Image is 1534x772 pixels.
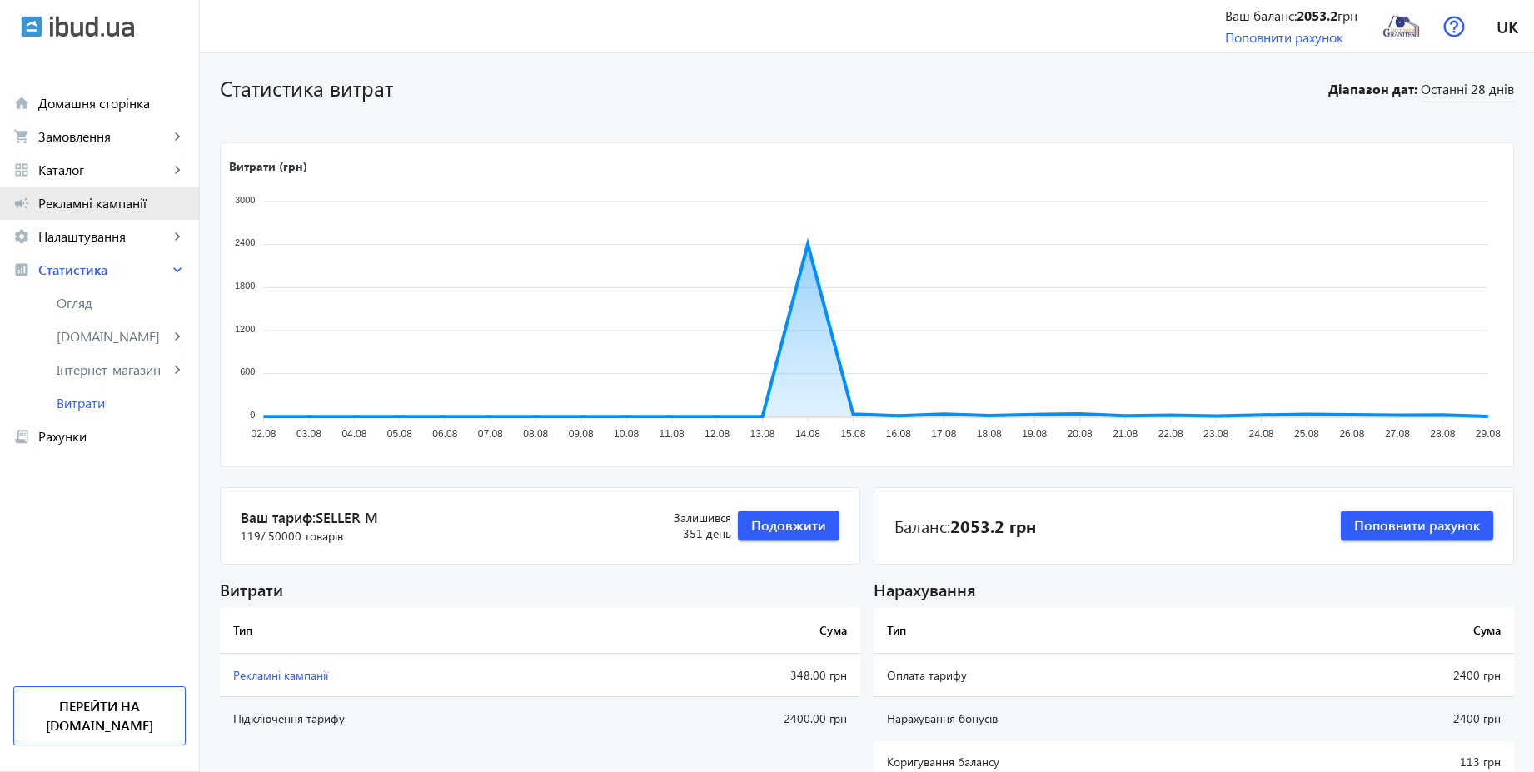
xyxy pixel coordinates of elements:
span: / 50000 товарів [261,528,343,544]
button: Поповнити рахунок [1341,511,1493,540]
td: Підключення тарифу [220,697,608,740]
tspan: 20.08 [1068,429,1093,441]
td: 348.00 грн [608,654,860,697]
td: 2400.00 грн [608,697,860,740]
th: Тип [874,607,1292,654]
tspan: 19.08 [1022,429,1047,441]
mat-icon: analytics [13,261,30,278]
tspan: 05.08 [387,429,412,441]
mat-icon: grid_view [13,162,30,178]
span: Поповнити рахунок [1354,516,1480,535]
img: ibud_text.svg [50,16,134,37]
b: 2053.2 грн [950,514,1036,537]
mat-icon: home [13,95,30,112]
span: Рекламні кампанії [38,195,186,212]
tspan: 16.08 [886,429,911,441]
div: Витрати [220,578,860,600]
tspan: 06.08 [432,429,457,441]
img: ibud.svg [21,16,42,37]
b: 2053.2 [1297,7,1337,24]
tspan: 25.08 [1294,429,1319,441]
span: Залишився [625,510,731,526]
span: uk [1497,16,1518,37]
img: 2922864917e8fa114e8318916169156-54970c1fb5.png [1382,7,1420,45]
mat-icon: keyboard_arrow_right [169,328,186,345]
tspan: 23.08 [1203,429,1228,441]
th: Сума [608,607,860,654]
span: Seller M [316,508,378,526]
div: 351 день [625,510,731,542]
tspan: 27.08 [1385,429,1410,441]
tspan: 26.08 [1339,429,1364,441]
mat-icon: campaign [13,195,30,212]
tspan: 3000 [235,195,255,205]
span: Рекламні кампанії [233,667,328,683]
tspan: 22.08 [1158,429,1183,441]
tspan: 03.08 [296,429,321,441]
span: Каталог [38,162,169,178]
span: 119 [241,528,343,545]
span: Рахунки [38,428,186,445]
td: Нарахування бонусів [874,697,1292,740]
td: 2400 грн [1292,697,1514,740]
tspan: 1200 [235,324,255,334]
tspan: 07.08 [478,429,503,441]
tspan: 11.08 [660,429,685,441]
tspan: 18.08 [977,429,1002,441]
th: Сума [1292,607,1514,654]
span: Статистика [38,261,169,278]
span: Витрати [57,395,186,411]
mat-icon: keyboard_arrow_right [169,128,186,145]
mat-icon: settings [13,228,30,245]
tspan: 2400 [235,238,255,248]
tspan: 28.08 [1430,429,1455,441]
div: Баланс: [894,514,1036,537]
tspan: 09.08 [569,429,594,441]
button: Подовжити [738,511,839,540]
tspan: 24.08 [1249,429,1274,441]
tspan: 08.08 [523,429,548,441]
span: Інтернет-магазин [57,361,169,378]
div: Ваш баланс: грн [1225,7,1357,25]
mat-icon: keyboard_arrow_right [169,261,186,278]
tspan: 1800 [235,281,255,291]
img: help.svg [1443,16,1465,37]
mat-icon: receipt_long [13,428,30,445]
mat-icon: keyboard_arrow_right [169,162,186,178]
span: Огляд [57,295,186,311]
a: Перейти на [DOMAIN_NAME] [13,686,186,745]
span: Домашня сторінка [38,95,186,112]
tspan: 21.08 [1113,429,1138,441]
tspan: 0 [250,410,255,420]
tspan: 10.08 [614,429,639,441]
tspan: 02.08 [251,429,276,441]
span: Замовлення [38,128,169,145]
span: [DOMAIN_NAME] [57,328,169,345]
span: Ваш тариф: [241,508,625,528]
td: 2400 грн [1292,654,1514,697]
mat-icon: keyboard_arrow_right [169,361,186,378]
text: Витрати (грн) [229,158,307,174]
tspan: 600 [240,367,255,377]
mat-icon: keyboard_arrow_right [169,228,186,245]
tspan: 17.08 [931,429,956,441]
mat-icon: shopping_cart [13,128,30,145]
td: Оплата тарифу [874,654,1292,697]
tspan: 15.08 [840,429,865,441]
span: Подовжити [751,516,826,535]
h1: Статистика витрат [220,73,1319,102]
span: Налаштування [38,228,169,245]
span: Останні 28 днів [1421,80,1514,102]
b: Діапазон дат: [1326,80,1417,98]
a: Поповнити рахунок [1225,28,1343,46]
tspan: 04.08 [341,429,366,441]
th: Тип [220,607,608,654]
tspan: 12.08 [705,429,730,441]
tspan: 14.08 [795,429,820,441]
div: Нарахування [874,578,1514,600]
tspan: 13.08 [750,429,774,441]
tspan: 29.08 [1476,429,1501,441]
